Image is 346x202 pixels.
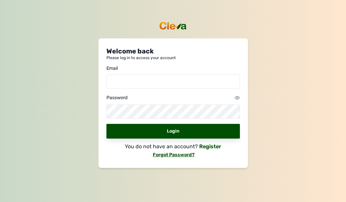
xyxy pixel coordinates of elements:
p: You do not have an account? [125,143,198,151]
div: Password [106,94,127,101]
div: Login [106,124,240,139]
a: Register [198,143,221,150]
p: Welcome back [106,46,240,56]
p: Please log in to access your account [106,56,240,60]
a: Forgot Password? [151,152,195,158]
img: cleva_logo.png [158,21,188,30]
div: Email [106,65,240,72]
